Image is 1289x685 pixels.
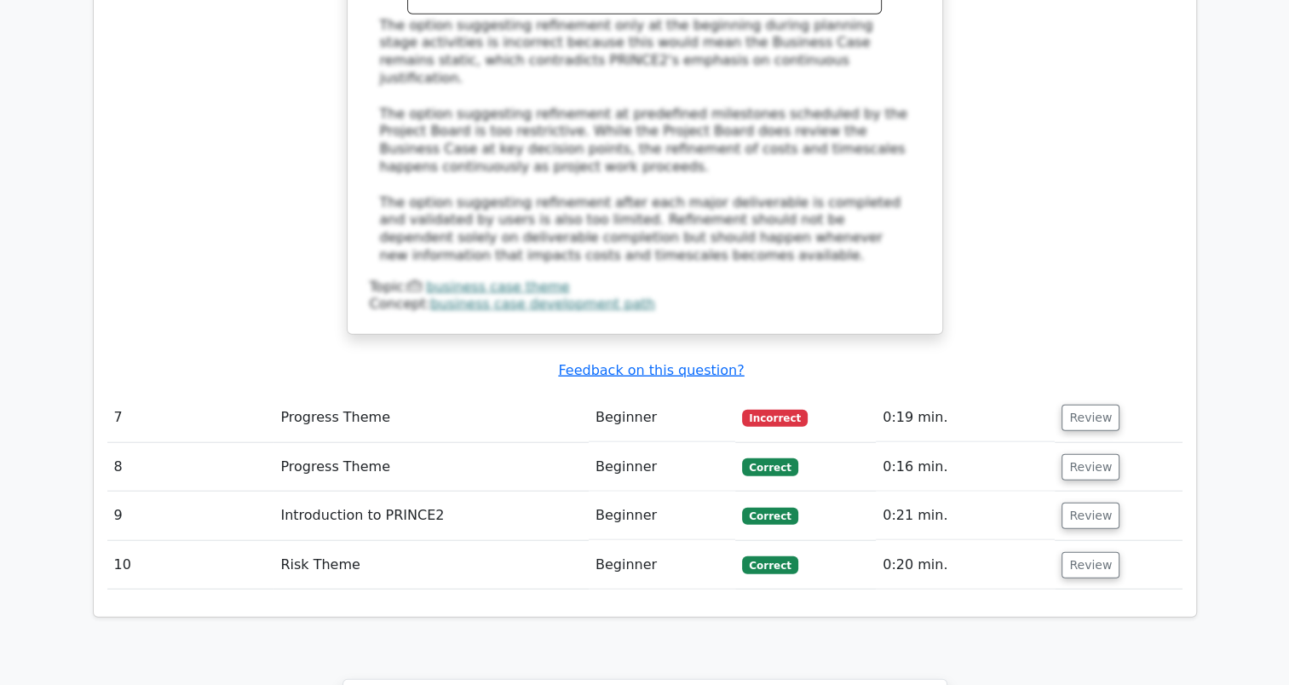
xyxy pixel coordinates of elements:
td: 8 [107,443,274,492]
button: Review [1062,503,1119,529]
td: 0:19 min. [876,394,1055,442]
a: Feedback on this question? [558,362,744,378]
td: Beginner [589,492,735,540]
span: Correct [742,458,797,475]
td: Beginner [589,541,735,590]
td: 0:21 min. [876,492,1055,540]
span: Incorrect [742,410,808,427]
td: Beginner [589,443,735,492]
span: Correct [742,556,797,573]
div: Topic: [370,279,920,296]
td: Risk Theme [273,541,589,590]
a: business case theme [426,279,569,295]
td: 9 [107,492,274,540]
span: Correct [742,508,797,525]
button: Review [1062,552,1119,579]
td: 0:20 min. [876,541,1055,590]
button: Review [1062,405,1119,431]
a: business case development path [430,296,655,312]
td: Beginner [589,394,735,442]
div: Concept: [370,296,920,314]
td: 0:16 min. [876,443,1055,492]
td: Introduction to PRINCE2 [273,492,589,540]
td: Progress Theme [273,394,589,442]
td: Progress Theme [273,443,589,492]
td: 10 [107,541,274,590]
td: 7 [107,394,274,442]
button: Review [1062,454,1119,481]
